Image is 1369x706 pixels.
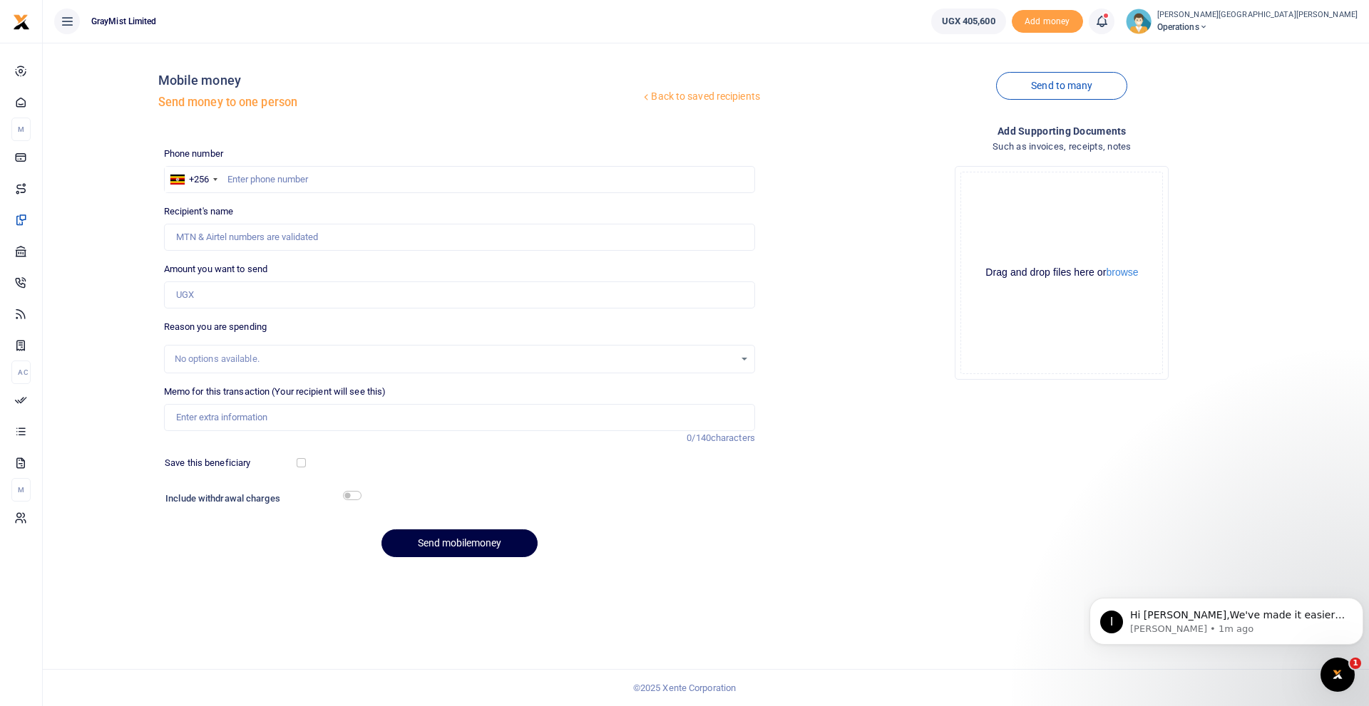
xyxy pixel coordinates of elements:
h4: Mobile money [158,73,641,88]
small: [PERSON_NAME][GEOGRAPHIC_DATA][PERSON_NAME] [1157,9,1358,21]
a: Back to saved recipients [640,84,761,110]
span: Add money [1012,10,1083,33]
input: Enter phone number [164,166,755,193]
iframe: Intercom notifications message [1084,568,1369,668]
h4: Add supporting Documents [766,123,1358,139]
h4: Such as invoices, receipts, notes [766,139,1358,155]
img: logo-small [13,14,30,31]
label: Memo for this transaction (Your recipient will see this) [164,385,386,399]
input: UGX [164,281,755,308]
span: Operations [1157,21,1358,33]
h6: Include withdrawal charges [165,493,354,504]
li: Wallet ballance [926,9,1012,34]
a: logo-small logo-large logo-large [13,16,30,26]
span: 0/140 [687,432,711,443]
label: Amount you want to send [164,262,267,276]
img: profile-user [1126,9,1152,34]
label: Reason you are spending [164,320,267,334]
a: profile-user [PERSON_NAME][GEOGRAPHIC_DATA][PERSON_NAME] Operations [1126,9,1358,34]
span: characters [711,432,755,443]
label: Recipient's name [164,204,234,219]
button: Send mobilemoney [381,529,538,557]
a: UGX 405,600 [931,9,1006,34]
a: Add money [1012,15,1083,26]
button: browse [1106,267,1138,277]
h5: Send money to one person [158,95,641,110]
input: MTN & Airtel numbers are validated [164,224,755,251]
li: Ac [11,360,31,384]
span: GrayMist Limited [86,15,163,28]
input: Enter extra information [164,404,755,431]
div: Drag and drop files here or [961,266,1162,279]
li: M [11,478,31,502]
div: File Uploader [955,166,1169,380]
div: Uganda: +256 [165,167,222,192]
span: UGX 405,600 [942,14,995,28]
iframe: Intercom live chat [1321,658,1355,692]
li: M [11,118,31,141]
div: No options available. [175,352,734,366]
span: 1 [1350,658,1361,669]
a: Send to many [996,72,1127,100]
label: Save this beneficiary [165,456,250,470]
div: +256 [189,172,209,187]
li: Toup your wallet [1012,10,1083,33]
label: Phone number [164,147,223,161]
